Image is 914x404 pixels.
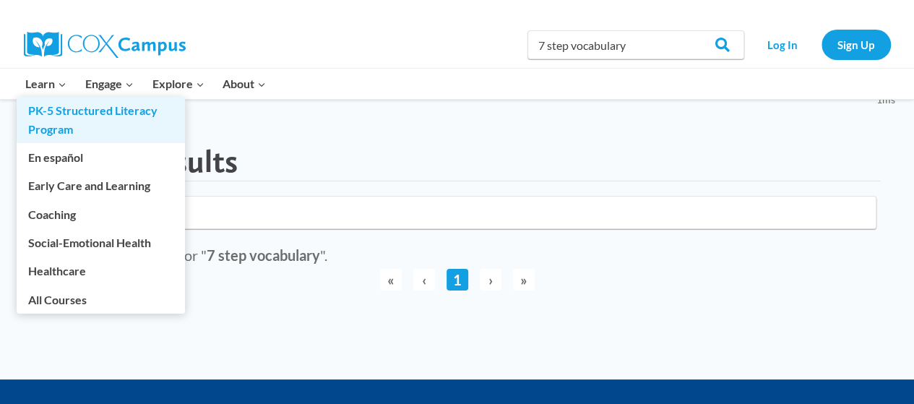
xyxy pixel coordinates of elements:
a: Social-Emotional Health [17,229,185,257]
span: » [513,269,535,291]
img: Cox Campus [24,32,186,58]
button: Child menu of About [213,69,275,99]
a: PK-5 Structured Literacy Program [17,97,185,143]
button: Child menu of Engage [76,69,143,99]
a: Healthcare [17,257,185,285]
input: Search Cox Campus [527,30,744,59]
span: ‹ [413,269,435,291]
input: Search for... [38,196,876,229]
button: Child menu of Explore [143,69,214,99]
span: « [380,269,402,291]
strong: 7 step vocabulary [207,246,320,264]
nav: Primary Navigation [17,69,275,99]
a: En español [17,144,185,171]
a: Log In [751,30,814,59]
nav: Secondary Navigation [751,30,891,59]
a: 1 [447,269,468,291]
span: › [480,269,501,291]
a: Early Care and Learning [17,172,185,199]
a: Sign Up [822,30,891,59]
a: All Courses [17,285,185,313]
button: Child menu of Learn [17,69,77,99]
a: Coaching [17,200,185,228]
div: No results were found for " ". [38,244,876,267]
